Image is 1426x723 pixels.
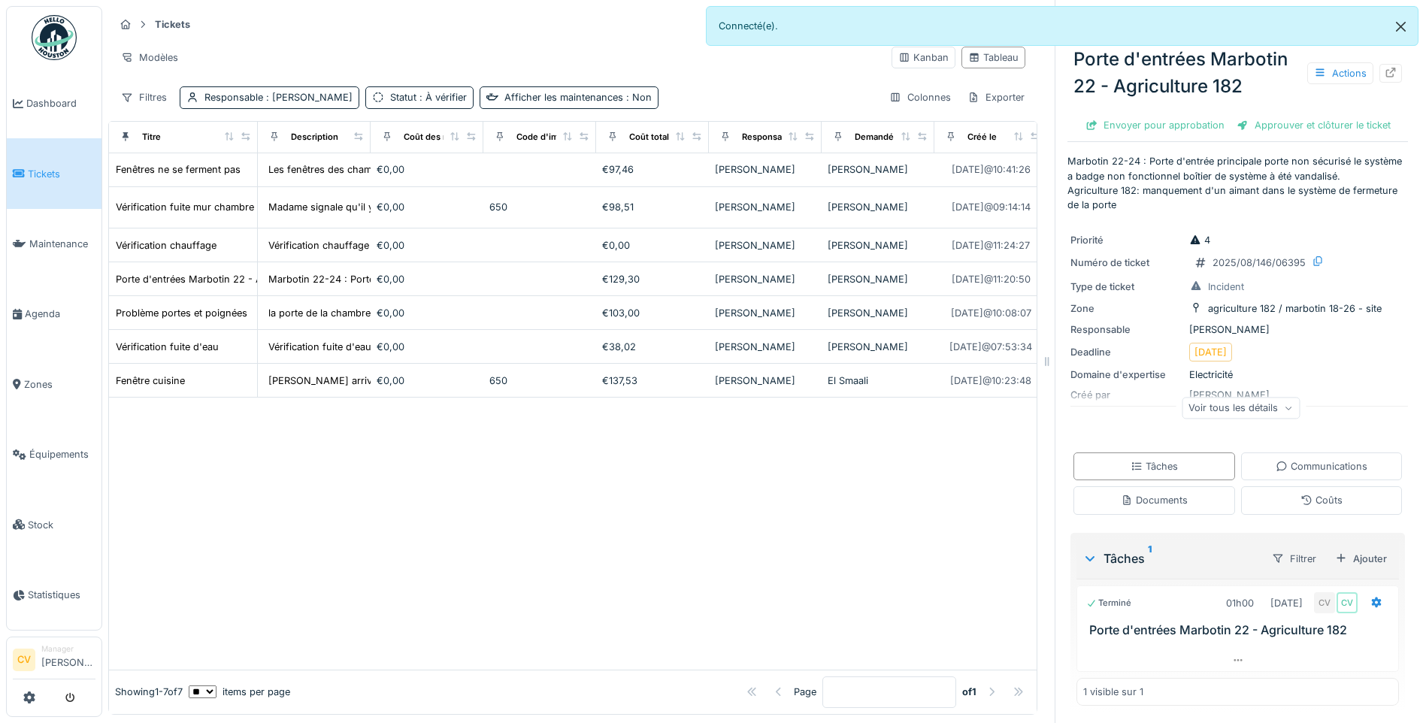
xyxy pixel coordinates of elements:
[390,90,467,104] div: Statut
[1208,301,1382,316] div: agriculture 182 / marbotin 18-26 - site
[828,200,928,214] div: [PERSON_NAME]
[715,272,816,286] div: [PERSON_NAME]
[204,90,353,104] div: Responsable
[1270,596,1303,610] div: [DATE]
[142,131,161,144] div: Titre
[377,340,477,354] div: €0,00
[828,272,928,286] div: [PERSON_NAME]
[1337,592,1358,613] div: CV
[602,238,703,253] div: €0,00
[7,279,101,349] a: Agenda
[13,643,95,679] a: CV Manager[PERSON_NAME]
[268,340,486,354] div: Vérification fuite d'eau qui provient du 3e (dé...
[32,15,77,60] img: Badge_color-CXgf-gQk.svg
[26,96,95,110] span: Dashboard
[1300,493,1343,507] div: Coûts
[416,92,467,103] span: : À vérifier
[7,560,101,630] a: Statistiques
[1182,397,1300,419] div: Voir tous les détails
[602,162,703,177] div: €97,46
[1070,233,1183,247] div: Priorité
[1121,493,1188,507] div: Documents
[25,307,95,321] span: Agenda
[715,306,816,320] div: [PERSON_NAME]
[828,340,928,354] div: [PERSON_NAME]
[268,306,486,320] div: la porte de la chambre ne se ferme plus, elle r...
[28,167,95,181] span: Tickets
[41,643,95,676] li: [PERSON_NAME]
[715,340,816,354] div: [PERSON_NAME]
[968,50,1019,65] div: Tableau
[828,306,928,320] div: [PERSON_NAME]
[967,131,997,144] div: Créé le
[116,238,216,253] div: Vérification chauffage
[715,162,816,177] div: [PERSON_NAME]
[952,238,1030,253] div: [DATE] @ 11:24:27
[189,685,290,699] div: items per page
[1070,322,1183,337] div: Responsable
[1070,256,1183,270] div: Numéro de ticket
[116,162,241,177] div: Fenêtres ne se ferment pas
[952,200,1031,214] div: [DATE] @ 09:14:14
[1276,459,1367,473] div: Communications
[1329,549,1393,569] div: Ajouter
[116,374,185,388] div: Fenêtre cuisine
[1265,548,1323,570] div: Filtrer
[268,162,504,177] div: Les fenêtres des chambres ne se ferment plus co...
[715,374,816,388] div: [PERSON_NAME]
[623,92,652,103] span: : Non
[629,131,669,144] div: Coût total
[29,237,95,251] span: Maintenance
[1194,345,1227,359] div: [DATE]
[1070,368,1183,382] div: Domaine d'expertise
[377,200,477,214] div: €0,00
[828,238,928,253] div: [PERSON_NAME]
[828,374,928,388] div: El Smaali
[962,685,976,699] strong: of 1
[268,272,493,286] div: Marbotin 22-24 : Porte d'entrée principale port...
[116,340,219,354] div: Vérification fuite d'eau
[489,200,590,214] div: 650
[1082,549,1259,567] div: Tâches
[268,238,497,253] div: Vérification chauffage : madame dit que quelqu'...
[949,340,1032,354] div: [DATE] @ 07:53:34
[715,238,816,253] div: [PERSON_NAME]
[1231,115,1397,135] div: Approuver et clôturer le ticket
[602,272,703,286] div: €129,30
[1067,154,1408,212] p: Marbotin 22-24 : Porte d'entrée principale porte non sécurisé le système a badge non fonctionnel ...
[268,374,519,388] div: [PERSON_NAME] arrive à ouvrir la fenêtre de la cuisi...
[24,377,95,392] span: Zones
[1384,7,1418,47] button: Close
[1307,62,1373,84] div: Actions
[114,47,185,68] div: Modèles
[7,138,101,208] a: Tickets
[602,306,703,320] div: €103,00
[794,685,816,699] div: Page
[855,131,909,144] div: Demandé par
[7,419,101,489] a: Équipements
[602,200,703,214] div: €98,51
[114,86,174,108] div: Filtres
[1213,256,1306,270] div: 2025/08/146/06395
[1070,368,1405,382] div: Electricité
[883,86,958,108] div: Colonnes
[377,374,477,388] div: €0,00
[7,68,101,138] a: Dashboard
[742,131,795,144] div: Responsable
[28,588,95,602] span: Statistiques
[28,518,95,532] span: Stock
[7,489,101,559] a: Stock
[1083,685,1143,699] div: 1 visible sur 1
[1131,459,1178,473] div: Tâches
[377,272,477,286] div: €0,00
[951,306,1031,320] div: [DATE] @ 10:08:07
[950,374,1031,388] div: [DATE] @ 10:23:48
[516,131,592,144] div: Code d'imputation
[1070,345,1183,359] div: Deadline
[7,209,101,279] a: Maintenance
[602,340,703,354] div: €38,02
[115,685,183,699] div: Showing 1 - 7 of 7
[1189,233,1210,247] div: 4
[291,131,338,144] div: Description
[116,272,325,286] div: Porte d'entrées Marbotin 22 - Agriculture 182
